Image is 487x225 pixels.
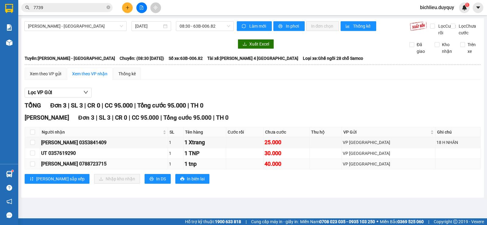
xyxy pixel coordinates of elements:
span: | [129,114,130,121]
strong: 1900 633 818 [215,219,241,224]
span: | [246,218,247,225]
button: downloadXuất Excel [238,39,274,49]
span: | [102,102,103,109]
span: | [213,114,215,121]
span: In phơi [286,23,300,29]
div: VP [GEOGRAPHIC_DATA] [58,5,120,20]
div: 1 [169,150,182,157]
span: ⚪️ [377,220,378,223]
span: 08:30 - 63B-006.82 [180,22,230,31]
span: Nhận: [58,6,73,12]
img: icon-new-feature [462,5,467,10]
button: Lọc VP Gửi [25,88,92,97]
span: download [243,42,247,47]
button: file-add [136,2,147,13]
span: Hỗ trợ kỹ thuật: [185,218,241,225]
button: caret-down [473,2,483,13]
span: SL 3 [71,102,83,109]
div: UT 0357619290 [41,149,167,157]
span: Kho nhận [440,41,455,55]
input: Tìm tên, số ĐT hoặc mã đơn [33,4,105,11]
span: TỔNG [25,102,41,109]
span: CR 0 [87,102,100,109]
td: VP Sài Gòn [342,159,436,169]
span: sync [242,24,247,29]
button: sort-ascending[PERSON_NAME] sắp xếp [25,174,89,184]
div: 1 [169,139,182,146]
button: In đơn chọn [306,21,339,31]
img: 9k= [410,21,427,31]
span: copyright [453,220,457,224]
span: printer [149,177,154,182]
img: solution-icon [6,24,12,31]
td: VP Sài Gòn [342,137,436,148]
div: 1 [169,161,182,167]
span: Miền Nam [300,218,375,225]
span: sort-ascending [30,177,34,182]
div: 30.000 [57,39,121,48]
span: CC 95.000 [132,114,159,121]
span: VP Gửi [343,129,429,135]
span: Đơn 3 [78,114,94,121]
div: 1 TNP [184,149,225,158]
span: | [160,114,162,121]
input: 12/08/2025 [135,23,162,29]
span: | [428,218,429,225]
span: Đơn 3 [50,102,66,109]
span: question-circle [6,185,12,191]
span: | [96,114,97,121]
span: down [83,90,88,95]
div: VP [GEOGRAPHIC_DATA] [343,161,434,167]
span: CR 0 [115,114,127,121]
span: Lọc Cước rồi [436,23,457,36]
span: plus [125,5,130,10]
div: VP [GEOGRAPHIC_DATA] [343,150,434,157]
span: | [112,114,114,121]
span: file-add [139,5,144,10]
button: printerIn phơi [273,21,305,31]
div: Xem theo VP gửi [30,70,61,77]
span: Cung cấp máy in - giấy in: [251,218,299,225]
button: plus [122,2,133,13]
th: Tên hàng [184,127,226,137]
th: Thu hộ [310,127,342,137]
div: Thống kê [118,70,136,77]
th: Chưa cước [264,127,310,137]
div: [PERSON_NAME] 0353841409 [41,139,167,146]
span: Lọc VP Gửi [28,89,52,96]
div: 18 H NHÂN [436,139,479,146]
div: [PERSON_NAME] [5,5,54,19]
div: Xem theo VP nhận [72,70,107,77]
span: | [134,102,136,109]
span: [PERSON_NAME] [25,114,69,121]
th: Cước rồi [226,127,264,137]
span: Thống kê [353,23,371,29]
div: [PERSON_NAME] 0788723715 [41,160,167,168]
span: Xuất Excel [249,41,269,47]
sup: 1 [12,170,13,172]
span: Tổng cước 95.000 [137,102,186,109]
span: caret-down [475,5,481,10]
span: In biên lai [187,176,205,182]
span: [PERSON_NAME] sắp xếp [36,176,85,182]
span: Loại xe: Ghế ngồi 28 chỗ Samco [303,55,363,62]
div: 25.000 [265,138,308,147]
span: Đã giao [414,41,430,55]
div: 0909927364 [58,27,120,36]
span: Làm mới [249,23,267,29]
sup: 1 [465,3,469,7]
span: search [25,5,30,10]
b: Tuyến: [PERSON_NAME] - [GEOGRAPHIC_DATA] [25,56,115,61]
div: NGA [5,19,54,26]
span: Tổng cước 95.000 [163,114,212,121]
img: warehouse-icon [6,171,12,177]
img: warehouse-icon [6,39,12,46]
div: 40.000 [265,160,308,168]
button: aim [150,2,161,13]
span: Chuyến: (08:30 [DATE]) [120,55,164,62]
button: syncLàm mới [237,21,272,31]
span: Người nhận [42,129,162,135]
img: logo-vxr [5,4,13,13]
button: printerIn biên lai [175,174,209,184]
span: Chưa cước : [57,41,85,47]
